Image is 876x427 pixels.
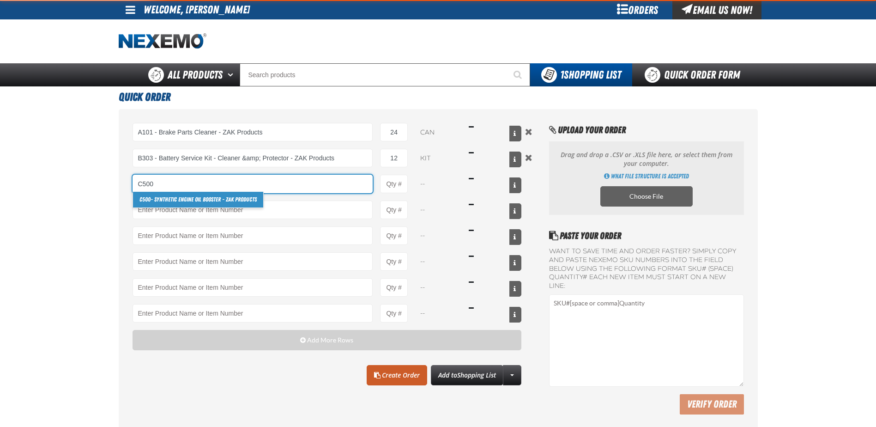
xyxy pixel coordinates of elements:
button: View All Prices [509,281,521,297]
a: Quick Order Form [632,63,757,86]
a: Get Directions of how to import multiple products using an CSV, XLSX or ODS file. Opens a popup [604,172,689,181]
input: Search [240,63,530,86]
button: Open All Products pages [224,63,240,86]
button: Add More Rows [133,330,522,350]
: Product [133,304,373,323]
span: Add More Rows [307,336,353,344]
: Product [133,278,373,297]
button: Add toShopping List [431,365,503,385]
span: Add to [438,371,496,379]
: Product [133,201,373,219]
button: View All Prices [509,152,521,167]
button: Remove the current row [523,152,534,163]
strong: 1 [560,68,564,81]
input: Product Quantity [380,149,408,167]
a: C500- Synthetic Engine Oil Booster - ZAK Products [133,192,263,207]
label: Want to save time and order faster? Simply copy and paste NEXEMO SKU numbers into the field below... [549,247,743,291]
a: Create Order [367,365,427,385]
button: Start Searching [507,63,530,86]
button: View All Prices [509,255,521,271]
select: Unit [415,123,461,141]
label: Choose CSV, XLSX or ODS file to import multiple products. Opens a popup [600,186,693,207]
select: Unit [415,149,461,167]
span: Shopping List [560,68,621,81]
input: Product Quantity [380,304,408,323]
input: Product Quantity [380,252,408,271]
input: Product Quantity [380,278,408,297]
span: All Products [168,67,223,83]
h2: Paste Your Order [549,229,743,243]
button: View All Prices [509,126,521,141]
input: Product Quantity [380,175,408,193]
button: View All Prices [509,203,521,219]
input: Product [133,149,373,167]
button: Remove the current row [523,127,534,137]
input: Product Quantity [380,123,408,141]
button: You have 1 Shopping List. Open to view details [530,63,632,86]
a: More Actions [503,365,521,385]
img: Nexemo logo [119,33,206,49]
strong: C500 [139,196,151,203]
button: View All Prices [509,177,521,193]
button: View All Prices [509,307,521,323]
span: Shopping List [457,371,496,379]
h2: Upload Your Order [549,123,743,137]
a: Home [119,33,206,49]
span: Quick Order [119,91,170,104]
button: View All Prices [509,229,521,245]
: Product [133,226,373,245]
input: Product [133,175,373,193]
input: Product Quantity [380,201,408,219]
input: Product Quantity [380,226,408,245]
p: Drag and drop a .CSV or .XLS file here, or select them from your computer. [558,151,734,168]
input: Product [133,123,373,141]
: Product [133,252,373,271]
